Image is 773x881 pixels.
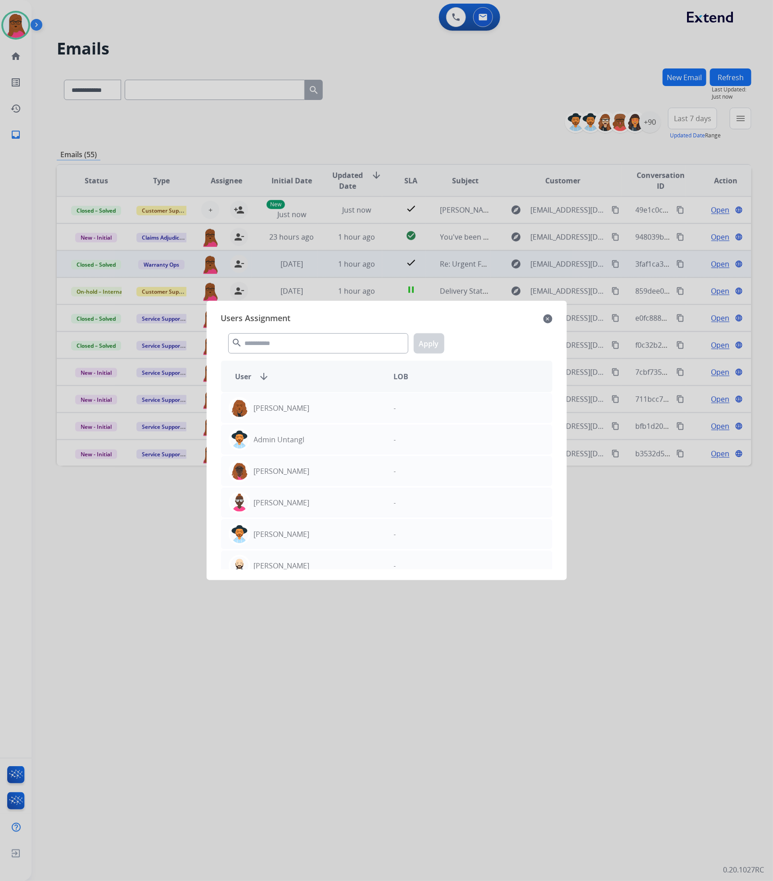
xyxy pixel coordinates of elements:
p: [PERSON_NAME] [254,403,310,413]
p: [PERSON_NAME] [254,560,310,571]
p: - [394,560,396,571]
p: - [394,466,396,477]
p: - [394,434,396,445]
p: - [394,529,396,540]
button: Apply [414,333,444,354]
p: Admin Untangl [254,434,305,445]
p: [PERSON_NAME] [254,529,310,540]
span: LOB [394,371,409,382]
div: User [228,371,387,382]
p: - [394,497,396,508]
mat-icon: search [232,337,243,348]
p: [PERSON_NAME] [254,466,310,477]
mat-icon: arrow_downward [259,371,270,382]
mat-icon: close [543,313,552,324]
span: Users Assignment [221,312,291,326]
p: [PERSON_NAME] [254,497,310,508]
p: - [394,403,396,413]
